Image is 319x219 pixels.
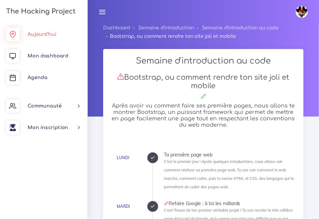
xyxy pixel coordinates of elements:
[28,53,68,58] span: Mon dashboard
[164,201,296,206] div: Refaire Google : à toi les milliards
[103,32,236,41] li: Bootstrap, ou comment rendre ton site joli et mobile
[117,204,130,209] a: Mardi
[164,159,294,190] small: C'est le premier jour ! Après quelques introductions, nous allons voir comment réaliser sa premiè...
[164,152,296,157] div: Ta première page web
[28,103,62,108] span: Communauté
[293,2,313,22] a: avatar
[110,73,296,91] h3: Bootstrap, ou comment rendre ton site joli et mobile
[138,25,194,30] a: Semaine d'introduction
[110,56,296,66] h2: Semaine d'introduction au code
[28,75,47,80] span: Agenda
[103,25,130,30] a: Dashboard
[28,125,68,130] span: Mon inscription
[110,103,296,129] h5: Après avoir vu comment faire ses première pages, nous allons te montrer Bootstrap, un puissant fr...
[202,25,279,30] a: Semaine d'introduction au code
[28,32,56,37] span: Aujourd'hui
[296,6,308,18] img: avatar
[117,155,129,160] a: Lundi
[4,8,76,15] h3: The Hacking Project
